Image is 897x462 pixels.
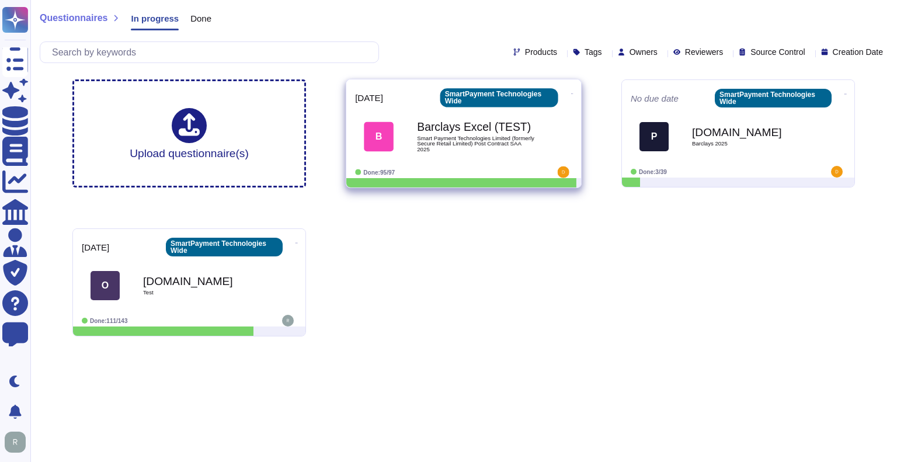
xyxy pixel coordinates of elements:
[630,48,658,56] span: Owners
[639,169,667,175] span: Done: 3/39
[715,89,832,107] div: SmartPayment Technologies Wide
[363,169,395,175] span: Done: 95/97
[355,93,383,102] span: [DATE]
[5,432,26,453] img: user
[833,48,883,56] span: Creation Date
[91,271,120,300] div: O
[282,315,294,326] img: user
[417,136,535,152] span: Smart Payment Technologies Limited (formerly Secure Retail Limited) Post Contract SAA 2025
[692,141,809,147] span: Barclays 2025
[440,88,558,107] div: SmartPayment Technologies Wide
[585,48,602,56] span: Tags
[364,122,394,152] div: B
[143,290,260,296] span: Test
[130,108,249,159] div: Upload questionnaire(s)
[90,318,128,324] span: Done: 111/143
[525,48,557,56] span: Products
[166,238,283,256] div: SmartPayment Technologies Wide
[692,127,809,138] b: [DOMAIN_NAME]
[631,94,679,103] span: No due date
[2,429,34,455] button: user
[750,48,805,56] span: Source Control
[639,122,669,151] div: P
[190,14,211,23] span: Done
[40,13,107,23] span: Questionnaires
[46,42,378,62] input: Search by keywords
[831,166,843,178] img: user
[131,14,179,23] span: In progress
[558,166,569,178] img: user
[82,243,109,252] span: [DATE]
[685,48,723,56] span: Reviewers
[143,276,260,287] b: [DOMAIN_NAME]
[417,121,535,132] b: Barclays Excel (TEST)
